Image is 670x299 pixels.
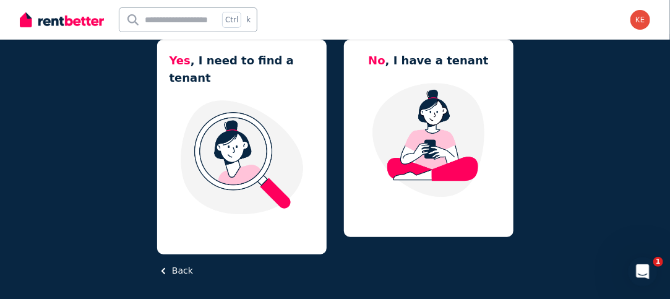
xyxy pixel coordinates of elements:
span: Yes [170,54,191,67]
span: Ctrl [222,12,241,28]
img: RentBetter [20,11,104,29]
h5: , I have a tenant [368,52,488,69]
span: No [368,54,385,67]
h5: , I need to find a tenant [170,52,314,87]
span: 1 [653,257,663,267]
iframe: Intercom live chat [628,257,658,287]
span: k [246,15,251,25]
button: Back [157,264,193,277]
img: I need a tenant [170,99,314,215]
img: keylocusc@gmail.com [630,10,650,30]
img: Manage my property [356,82,501,198]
